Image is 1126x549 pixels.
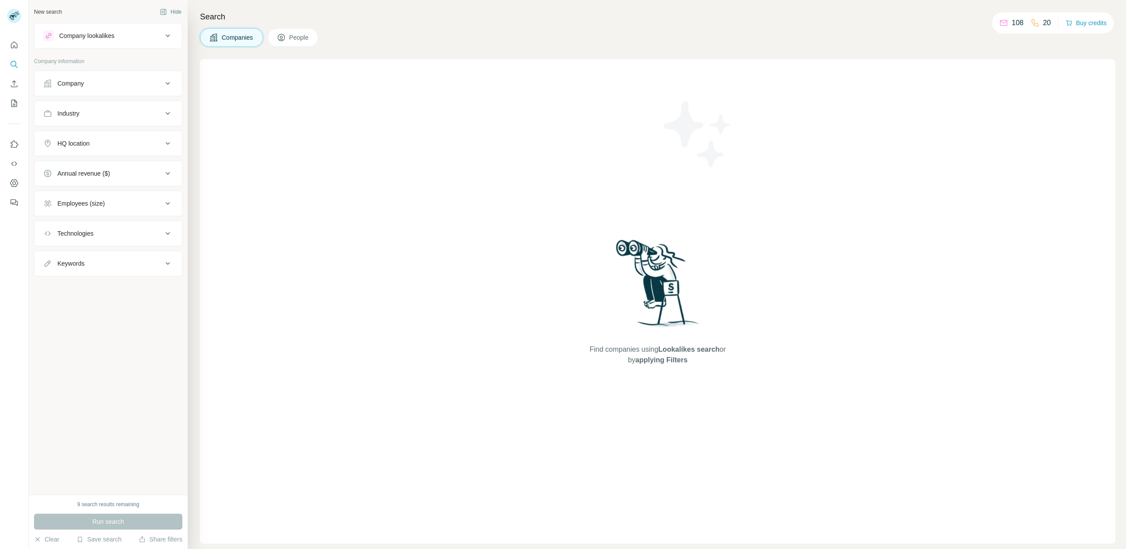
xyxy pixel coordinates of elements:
[57,169,110,178] div: Annual revenue ($)
[587,344,728,365] span: Find companies using or by
[658,94,737,174] img: Surfe Illustration - Stars
[7,56,21,72] button: Search
[658,346,720,353] span: Lookalikes search
[612,237,704,336] img: Surfe Illustration - Woman searching with binoculars
[1012,18,1024,28] p: 108
[34,57,182,65] p: Company information
[1043,18,1051,28] p: 20
[34,163,182,184] button: Annual revenue ($)
[34,223,182,244] button: Technologies
[139,535,182,544] button: Share filters
[200,11,1115,23] h4: Search
[289,33,310,42] span: People
[59,31,114,40] div: Company lookalikes
[7,175,21,191] button: Dashboard
[57,139,90,148] div: HQ location
[34,8,62,16] div: New search
[7,136,21,152] button: Use Surfe on LinkedIn
[76,535,121,544] button: Save search
[34,535,59,544] button: Clear
[34,103,182,124] button: Industry
[34,133,182,154] button: HQ location
[7,37,21,53] button: Quick start
[635,356,688,364] span: applying Filters
[7,156,21,172] button: Use Surfe API
[34,25,182,46] button: Company lookalikes
[57,109,79,118] div: Industry
[7,195,21,211] button: Feedback
[1066,17,1107,29] button: Buy credits
[57,229,94,238] div: Technologies
[7,76,21,92] button: Enrich CSV
[57,199,105,208] div: Employees (size)
[34,253,182,274] button: Keywords
[7,95,21,111] button: My lists
[222,33,254,42] span: Companies
[34,73,182,94] button: Company
[77,500,140,508] div: 9 search results remaining
[57,259,84,268] div: Keywords
[154,5,188,19] button: Hide
[34,193,182,214] button: Employees (size)
[57,79,84,88] div: Company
